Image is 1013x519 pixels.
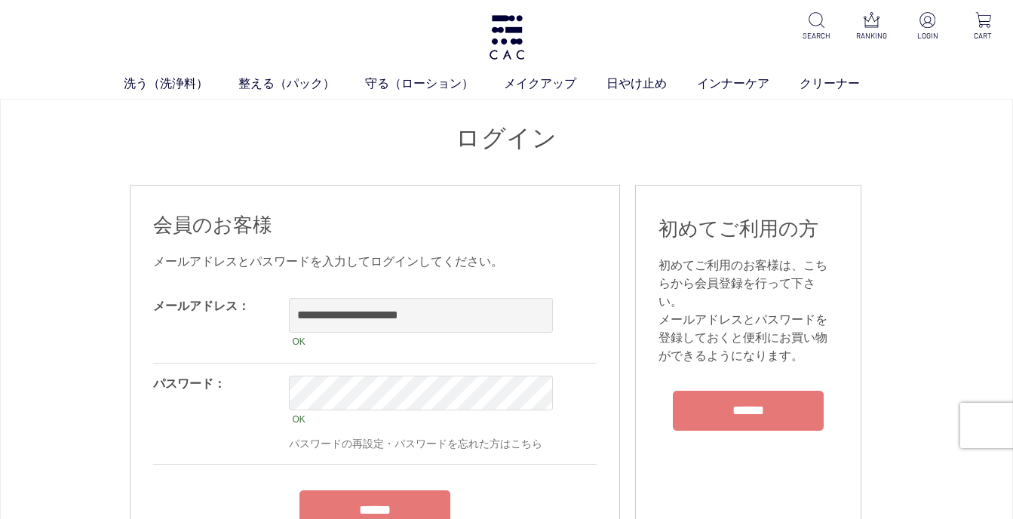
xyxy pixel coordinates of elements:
p: LOGIN [910,30,945,41]
a: RANKING [854,12,889,41]
div: OK [289,410,553,428]
div: 初めてご利用のお客様は、こちらから会員登録を行って下さい。 メールアドレスとパスワードを登録しておくと便利にお買い物ができるようになります。 [658,256,838,365]
div: メールアドレスとパスワードを入力してログインしてください。 [153,253,597,271]
img: logo [487,15,526,60]
h1: ログイン [130,122,884,155]
a: メイクアップ [504,75,606,93]
label: メールアドレス： [153,299,250,312]
label: パスワード： [153,377,226,390]
a: 洗う（洗浄料） [124,75,238,93]
p: CART [965,30,1001,41]
a: 守る（ローション） [365,75,504,93]
span: 初めてご利用の方 [658,217,818,240]
a: 整える（パック） [238,75,365,93]
a: SEARCH [798,12,833,41]
p: RANKING [854,30,889,41]
a: CART [965,12,1001,41]
div: OK [289,333,553,351]
p: SEARCH [798,30,833,41]
span: 会員のお客様 [153,213,272,236]
a: パスワードの再設定・パスワードを忘れた方はこちら [289,438,542,450]
a: LOGIN [910,12,945,41]
a: 日やけ止め [606,75,697,93]
a: クリーナー [800,75,890,93]
a: インナーケア [697,75,800,93]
